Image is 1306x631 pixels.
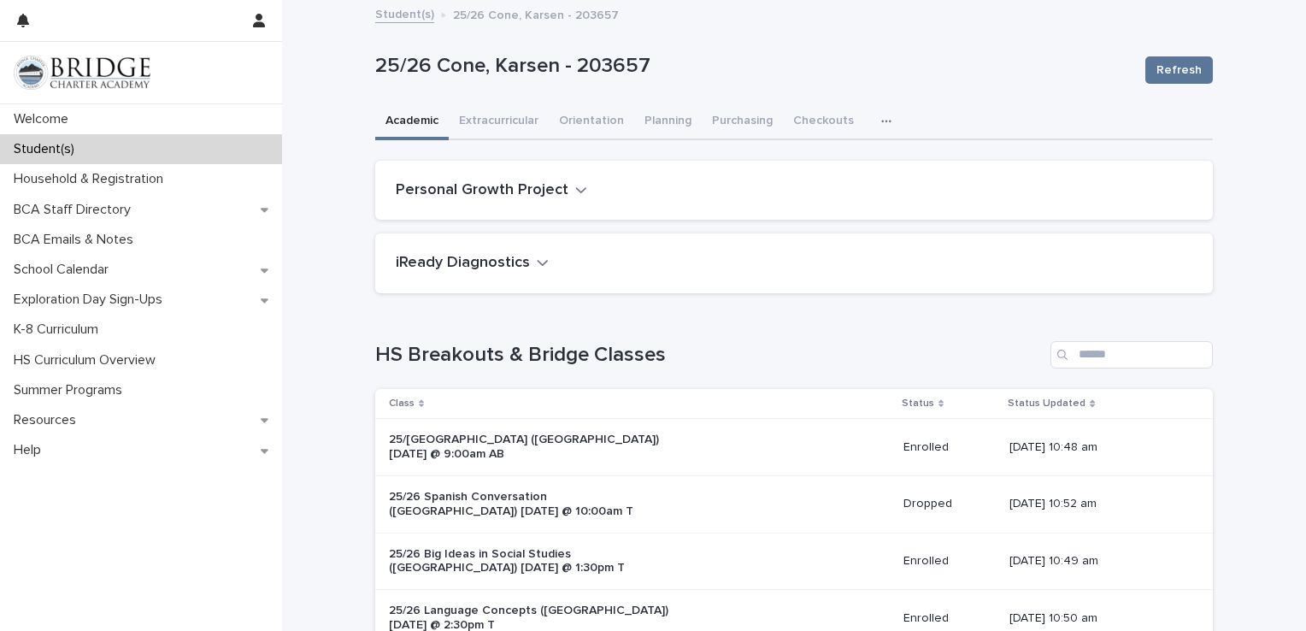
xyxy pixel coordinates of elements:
[783,104,864,140] button: Checkouts
[903,497,997,511] p: Dropped
[549,104,634,140] button: Orientation
[389,547,674,576] p: 25/26 Big Ideas in Social Studies ([GEOGRAPHIC_DATA]) [DATE] @ 1:30pm T
[7,352,169,369] p: HS Curriculum Overview
[375,343,1044,368] h1: HS Breakouts & Bridge Classes
[7,321,112,338] p: K-8 Curriculum
[7,232,147,248] p: BCA Emails & Notes
[375,419,1213,476] tr: 25/[GEOGRAPHIC_DATA] ([GEOGRAPHIC_DATA]) [DATE] @ 9:00am ABEnrolled[DATE] 10:48 am
[7,141,88,157] p: Student(s)
[1009,611,1185,626] p: [DATE] 10:50 am
[7,292,176,308] p: Exploration Day Sign-Ups
[7,412,90,428] p: Resources
[375,3,434,23] a: Student(s)
[375,104,449,140] button: Academic
[453,4,619,23] p: 25/26 Cone, Karsen - 203657
[7,171,177,187] p: Household & Registration
[903,611,997,626] p: Enrolled
[7,442,55,458] p: Help
[634,104,702,140] button: Planning
[375,533,1213,590] tr: 25/26 Big Ideas in Social Studies ([GEOGRAPHIC_DATA]) [DATE] @ 1:30pm TEnrolled[DATE] 10:49 am
[396,254,549,273] button: iReady Diagnostics
[396,181,568,200] h2: Personal Growth Project
[7,111,82,127] p: Welcome
[14,56,150,90] img: V1C1m3IdTEidaUdm9Hs0
[7,262,122,278] p: School Calendar
[1050,341,1213,369] input: Search
[7,382,136,398] p: Summer Programs
[375,475,1213,533] tr: 25/26 Spanish Conversation ([GEOGRAPHIC_DATA]) [DATE] @ 10:00am TDropped[DATE] 10:52 am
[389,433,674,462] p: 25/[GEOGRAPHIC_DATA] ([GEOGRAPHIC_DATA]) [DATE] @ 9:00am AB
[389,394,415,413] p: Class
[396,181,587,200] button: Personal Growth Project
[903,554,997,569] p: Enrolled
[702,104,783,140] button: Purchasing
[902,394,934,413] p: Status
[389,490,674,519] p: 25/26 Spanish Conversation ([GEOGRAPHIC_DATA]) [DATE] @ 10:00am T
[1145,56,1213,84] button: Refresh
[396,254,530,273] h2: iReady Diagnostics
[1009,497,1185,511] p: [DATE] 10:52 am
[1008,394,1085,413] p: Status Updated
[7,202,144,218] p: BCA Staff Directory
[375,54,1132,79] p: 25/26 Cone, Karsen - 203657
[449,104,549,140] button: Extracurricular
[1156,62,1202,79] span: Refresh
[903,440,997,455] p: Enrolled
[1009,554,1185,569] p: [DATE] 10:49 am
[1009,440,1185,455] p: [DATE] 10:48 am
